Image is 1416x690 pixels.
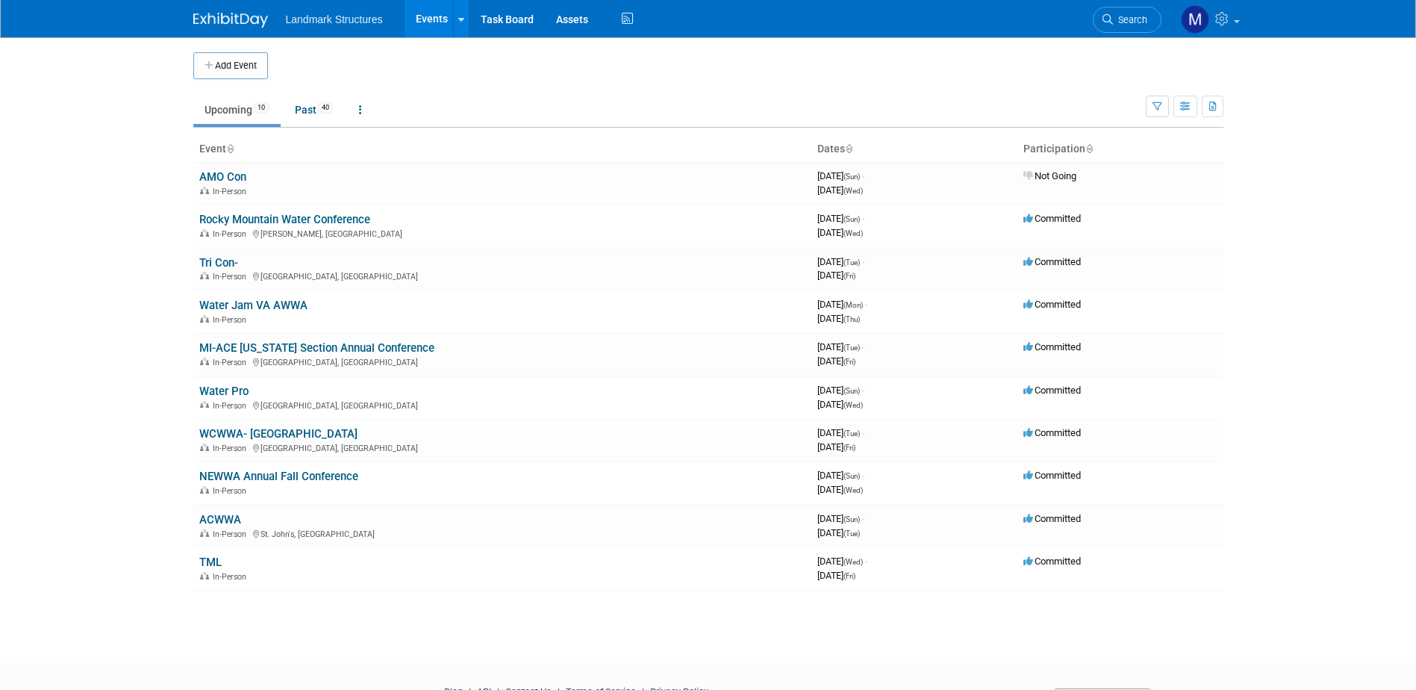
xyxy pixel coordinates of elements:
[843,344,860,352] span: (Tue)
[843,215,860,223] span: (Sun)
[817,385,864,396] span: [DATE]
[213,187,251,196] span: In-Person
[213,572,251,582] span: In-Person
[199,513,241,526] a: ACWWA
[845,143,852,155] a: Sort by Start Date
[817,313,860,324] span: [DATE]
[862,341,864,352] span: -
[193,96,281,124] a: Upcoming10
[199,385,249,398] a: Water Pro
[817,256,864,267] span: [DATE]
[817,441,855,453] span: [DATE]
[213,272,251,282] span: In-Person
[200,358,209,365] img: In-Person Event
[843,229,863,237] span: (Wed)
[817,570,855,581] span: [DATE]
[199,355,805,367] div: [GEOGRAPHIC_DATA], [GEOGRAPHIC_DATA]
[817,170,864,181] span: [DATE]
[843,472,860,480] span: (Sun)
[213,444,251,453] span: In-Person
[286,13,383,25] span: Landmark Structures
[200,229,209,237] img: In-Person Event
[253,102,269,114] span: 10
[200,529,209,537] img: In-Person Event
[843,515,860,523] span: (Sun)
[817,184,863,196] span: [DATE]
[199,399,805,411] div: [GEOGRAPHIC_DATA], [GEOGRAPHIC_DATA]
[843,486,863,494] span: (Wed)
[199,341,434,355] a: MI-ACE [US_STATE] Section Annual Conference
[213,486,251,496] span: In-Person
[1113,14,1147,25] span: Search
[213,401,251,411] span: In-Person
[862,256,864,267] span: -
[862,213,864,224] span: -
[843,444,855,452] span: (Fri)
[199,427,358,441] a: WCWWA- [GEOGRAPHIC_DATA]
[199,470,358,483] a: NEWWA Annual Fall Conference
[817,227,863,238] span: [DATE]
[862,513,864,524] span: -
[843,187,863,195] span: (Wed)
[817,213,864,224] span: [DATE]
[843,315,860,323] span: (Thu)
[200,187,209,194] img: In-Person Event
[200,315,209,323] img: In-Person Event
[862,427,864,438] span: -
[1023,513,1081,524] span: Committed
[817,427,864,438] span: [DATE]
[199,256,238,270] a: Tri Con-
[200,444,209,451] img: In-Person Event
[317,102,334,114] span: 40
[200,486,209,494] img: In-Person Event
[199,270,805,282] div: [GEOGRAPHIC_DATA], [GEOGRAPHIC_DATA]
[213,229,251,239] span: In-Person
[199,213,370,226] a: Rocky Mountain Water Conference
[1181,5,1209,34] img: Maryann Tijerina
[213,529,251,539] span: In-Person
[200,272,209,279] img: In-Person Event
[193,52,268,79] button: Add Event
[213,315,251,325] span: In-Person
[865,299,867,310] span: -
[817,556,867,567] span: [DATE]
[1023,341,1081,352] span: Committed
[843,529,860,538] span: (Tue)
[226,143,234,155] a: Sort by Event Name
[284,96,345,124] a: Past40
[843,387,860,395] span: (Sun)
[817,399,863,410] span: [DATE]
[199,556,222,569] a: TML
[1023,256,1081,267] span: Committed
[862,385,864,396] span: -
[817,355,855,367] span: [DATE]
[817,341,864,352] span: [DATE]
[843,358,855,366] span: (Fri)
[817,270,855,281] span: [DATE]
[199,527,805,539] div: St. John's, [GEOGRAPHIC_DATA]
[862,470,864,481] span: -
[817,470,864,481] span: [DATE]
[811,137,1017,162] th: Dates
[199,227,805,239] div: [PERSON_NAME], [GEOGRAPHIC_DATA]
[843,172,860,181] span: (Sun)
[199,299,308,312] a: Water Jam VA AWWA
[1023,299,1081,310] span: Committed
[843,301,863,309] span: (Mon)
[1017,137,1223,162] th: Participation
[199,441,805,453] div: [GEOGRAPHIC_DATA], [GEOGRAPHIC_DATA]
[817,299,867,310] span: [DATE]
[843,401,863,409] span: (Wed)
[1023,470,1081,481] span: Committed
[843,572,855,580] span: (Fri)
[199,170,246,184] a: AMO Con
[843,558,863,566] span: (Wed)
[817,484,863,495] span: [DATE]
[193,13,268,28] img: ExhibitDay
[865,556,867,567] span: -
[213,358,251,367] span: In-Person
[1023,385,1081,396] span: Committed
[1093,7,1161,33] a: Search
[1085,143,1093,155] a: Sort by Participation Type
[843,429,860,438] span: (Tue)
